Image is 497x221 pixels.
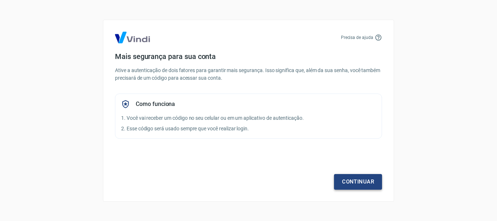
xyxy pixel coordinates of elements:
p: 1. Você vai receber um código no seu celular ou em um aplicativo de autenticação. [121,114,376,122]
a: Continuar [334,174,382,189]
h4: Mais segurança para sua conta [115,52,382,61]
h5: Como funciona [136,100,175,108]
p: 2. Esse código será usado sempre que você realizar login. [121,125,376,133]
p: Ative a autenticação de dois fatores para garantir mais segurança. Isso significa que, além da su... [115,67,382,82]
p: Precisa de ajuda [341,34,373,41]
img: Logo Vind [115,32,150,43]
